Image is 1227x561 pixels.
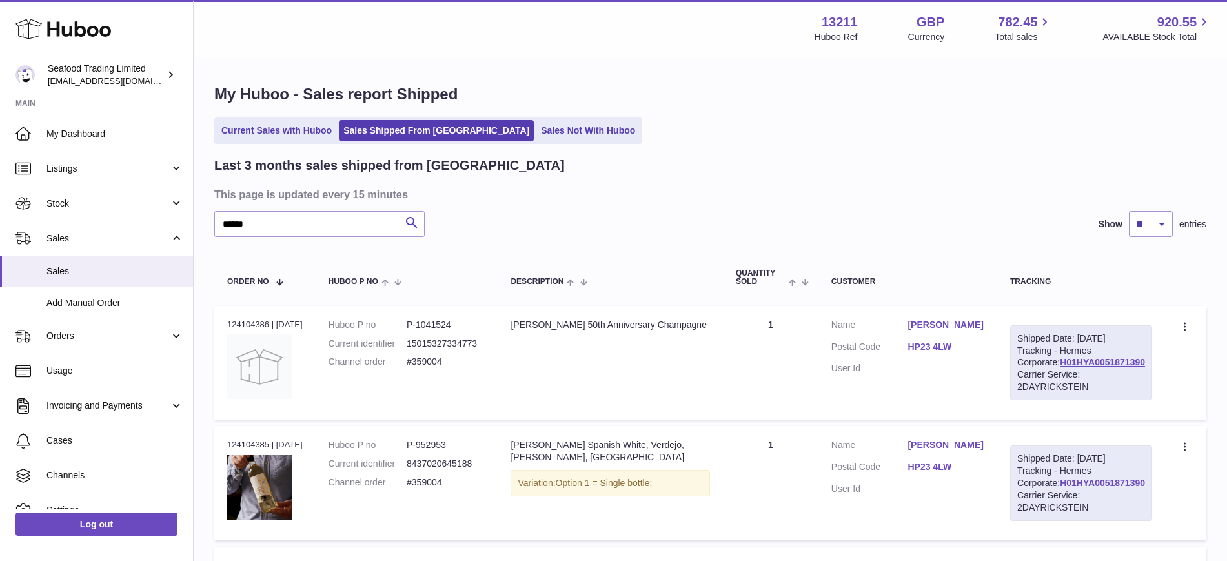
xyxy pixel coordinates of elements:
div: Seafood Trading Limited [48,63,164,87]
span: Huboo P no [329,278,378,286]
span: Listings [46,163,170,175]
span: Quantity Sold [736,269,786,286]
a: H01HYA0051871390 [1060,478,1145,488]
div: Variation: [511,470,709,496]
dt: Postal Code [831,341,908,356]
a: Log out [15,513,177,536]
div: Shipped Date: [DATE] [1017,453,1145,465]
a: [PERSON_NAME] [908,319,984,331]
span: Order No [227,278,269,286]
span: Channels [46,469,183,482]
a: 920.55 AVAILABLE Stock Total [1102,14,1212,43]
dt: Channel order [329,356,407,368]
div: Shipped Date: [DATE] [1017,332,1145,345]
dt: Channel order [329,476,407,489]
span: Settings [46,504,183,516]
span: Orders [46,330,170,342]
div: Customer [831,278,984,286]
span: Usage [46,365,183,377]
div: Tracking [1010,278,1152,286]
span: entries [1179,218,1206,230]
a: Sales Shipped From [GEOGRAPHIC_DATA] [339,120,534,141]
dt: Name [831,319,908,334]
strong: GBP [917,14,944,31]
div: [PERSON_NAME] 50th Anniversary Champagne [511,319,709,331]
img: no-photo.jpg [227,334,292,399]
a: H01HYA0051871390 [1060,357,1145,367]
div: Carrier Service: 2DAYRICKSTEIN [1017,489,1145,514]
div: Tracking - Hermes Corporate: [1010,325,1152,400]
div: [PERSON_NAME] Spanish White, Verdejo, [PERSON_NAME], [GEOGRAPHIC_DATA] [511,439,709,464]
a: Sales Not With Huboo [536,120,640,141]
dt: Current identifier [329,338,407,350]
dt: Current identifier [329,458,407,470]
span: [EMAIL_ADDRESS][DOMAIN_NAME] [48,76,190,86]
span: Cases [46,434,183,447]
div: 124104385 | [DATE] [227,439,303,451]
span: Sales [46,265,183,278]
dd: P-952953 [407,439,485,451]
td: 1 [723,426,818,540]
a: HP23 4LW [908,461,984,473]
dd: 8437020645188 [407,458,485,470]
span: My Dashboard [46,128,183,140]
div: Currency [908,31,945,43]
dt: Name [831,439,908,454]
h2: Last 3 months sales shipped from [GEOGRAPHIC_DATA] [214,157,565,174]
dd: #359004 [407,356,485,368]
span: 920.55 [1157,14,1197,31]
a: [PERSON_NAME] [908,439,984,451]
dd: P-1041524 [407,319,485,331]
dt: Huboo P no [329,319,407,331]
a: 782.45 Total sales [995,14,1052,43]
dt: Postal Code [831,461,908,476]
span: Invoicing and Payments [46,400,170,412]
div: Tracking - Hermes Corporate: [1010,445,1152,520]
td: 1 [723,306,818,420]
span: Add Manual Order [46,297,183,309]
span: AVAILABLE Stock Total [1102,31,1212,43]
span: Option 1 = Single bottle; [556,478,653,488]
span: Sales [46,232,170,245]
h1: My Huboo - Sales report Shipped [214,84,1206,105]
img: internalAdmin-13211@internal.huboo.com [15,65,35,85]
span: Total sales [995,31,1052,43]
strong: 13211 [822,14,858,31]
span: 782.45 [998,14,1037,31]
div: 124104386 | [DATE] [227,319,303,331]
dt: User Id [831,362,908,374]
dd: #359004 [407,476,485,489]
span: Stock [46,198,170,210]
dd: 15015327334773 [407,338,485,350]
img: Rick-Stein-Spanish-White.jpg [227,455,292,520]
dt: Huboo P no [329,439,407,451]
a: Current Sales with Huboo [217,120,336,141]
span: Description [511,278,563,286]
h3: This page is updated every 15 minutes [214,187,1203,201]
a: HP23 4LW [908,341,984,353]
label: Show [1099,218,1122,230]
dt: User Id [831,483,908,495]
div: Huboo Ref [815,31,858,43]
div: Carrier Service: 2DAYRICKSTEIN [1017,369,1145,393]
